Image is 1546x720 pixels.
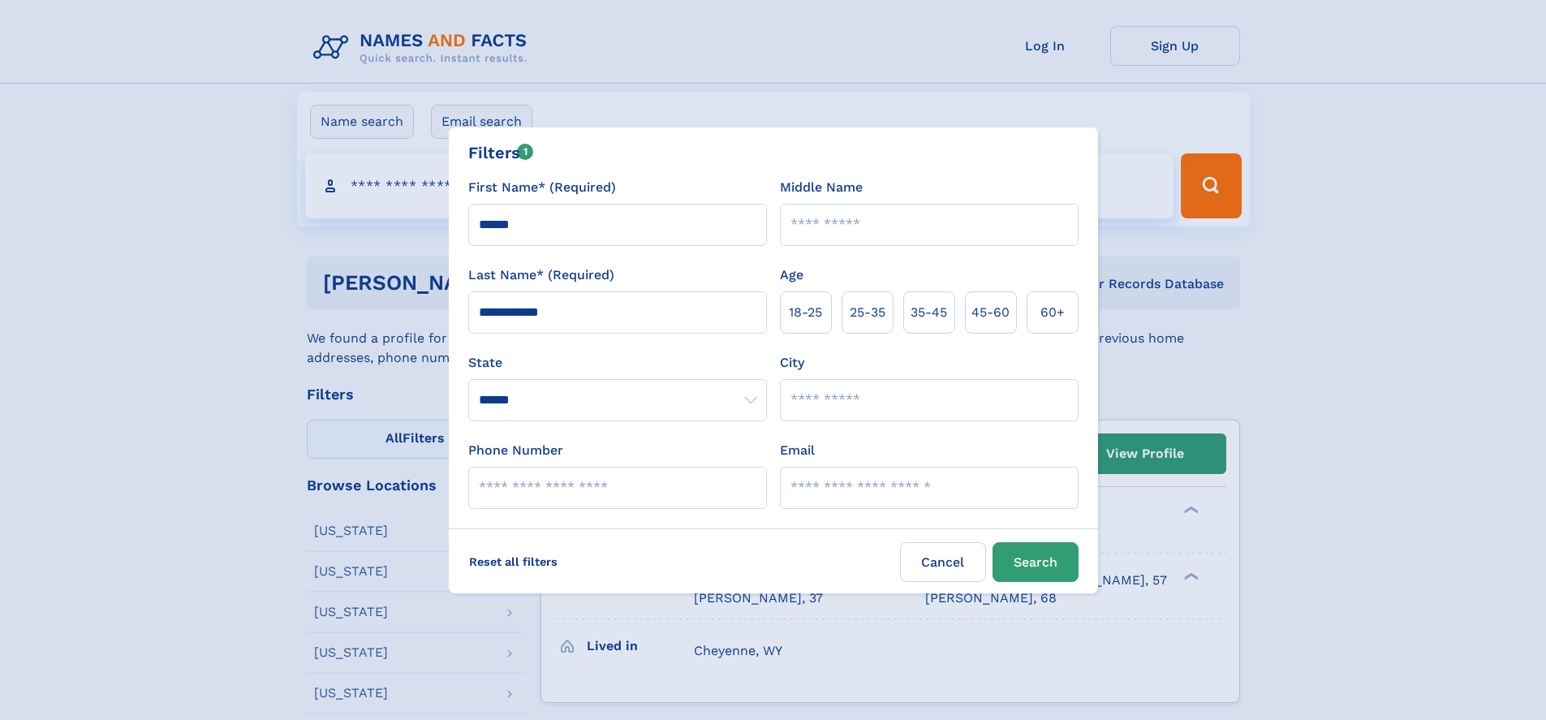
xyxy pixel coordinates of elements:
div: Filters [468,140,534,165]
span: 35‑45 [911,303,947,322]
label: Middle Name [780,178,863,197]
label: Reset all filters [459,542,568,581]
label: Age [780,265,803,285]
label: State [468,353,767,373]
span: 25‑35 [850,303,885,322]
label: Cancel [900,542,986,582]
label: Phone Number [468,441,563,460]
span: 45‑60 [971,303,1010,322]
label: Email [780,441,815,460]
label: First Name* (Required) [468,178,616,197]
span: 18‑25 [789,303,822,322]
label: Last Name* (Required) [468,265,614,285]
label: City [780,353,804,373]
button: Search [993,542,1079,582]
span: 60+ [1040,303,1065,322]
